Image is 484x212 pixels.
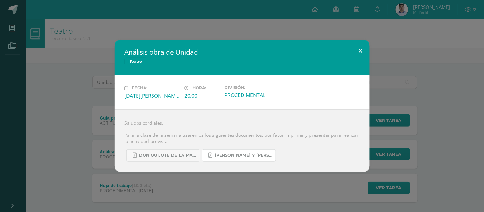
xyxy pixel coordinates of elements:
div: 20:00 [185,92,220,99]
label: División: [225,85,279,90]
span: Hora: [193,86,206,91]
div: PROCEDIMENTAL [225,91,279,99]
a: Don quijote de la Mancha.pdf [126,149,200,162]
a: [PERSON_NAME] y [PERSON_NAME].pdf [202,149,276,162]
span: Don quijote de la Mancha.pdf [139,153,197,158]
button: Close (Esc) [352,40,370,62]
h2: Análisis obra de Unidad [125,48,360,56]
div: [DATE][PERSON_NAME] [125,92,180,99]
span: Teatro [125,58,147,65]
div: Saludos cordiales. Para la clase de la semana usaremos los siguientes documentos, por favor impri... [115,109,370,172]
span: Fecha: [132,86,148,91]
span: [PERSON_NAME] y [PERSON_NAME].pdf [215,153,272,158]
